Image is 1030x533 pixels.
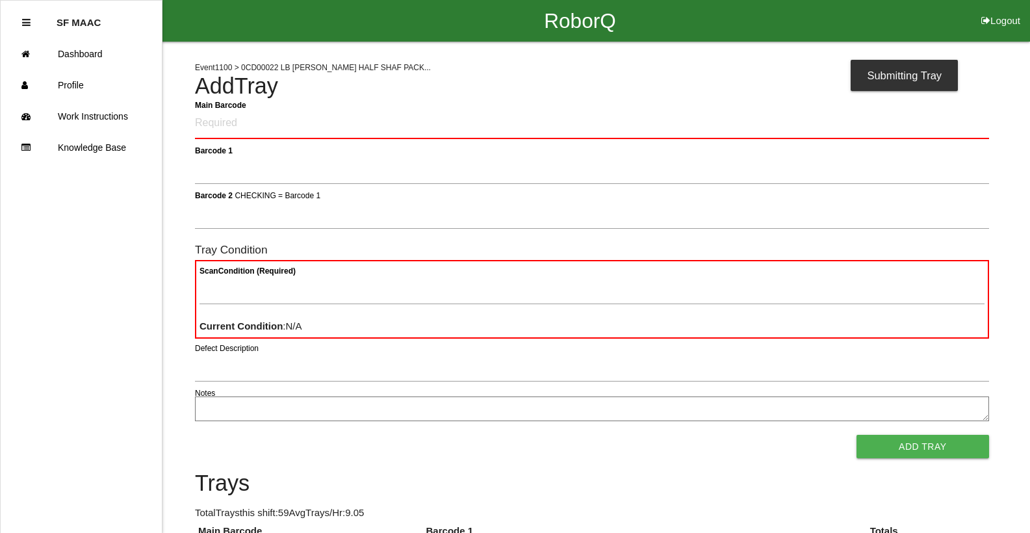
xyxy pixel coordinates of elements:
h6: Tray Condition [195,244,989,256]
span: : N/A [200,320,302,331]
div: Close [22,7,31,38]
input: Required [195,109,989,139]
b: Barcode 2 [195,190,233,200]
h4: Trays [195,471,989,496]
a: Dashboard [1,38,162,70]
p: SF MAAC [57,7,101,28]
a: Profile [1,70,162,101]
label: Notes [195,387,215,399]
b: Current Condition [200,320,283,331]
div: Submitting Tray [851,60,958,91]
a: Work Instructions [1,101,162,132]
b: Scan Condition (Required) [200,266,296,276]
span: CHECKING = Barcode 1 [235,190,320,200]
span: Event 1100 > 0CD00022 LB [PERSON_NAME] HALF SHAF PACK... [195,63,431,72]
a: Knowledge Base [1,132,162,163]
b: Barcode 1 [195,146,233,155]
label: Defect Description [195,343,259,354]
h4: Add Tray [195,74,989,99]
button: Add Tray [856,435,989,458]
p: Total Trays this shift: 59 Avg Trays /Hr: 9.05 [195,506,989,521]
b: Main Barcode [195,100,246,109]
